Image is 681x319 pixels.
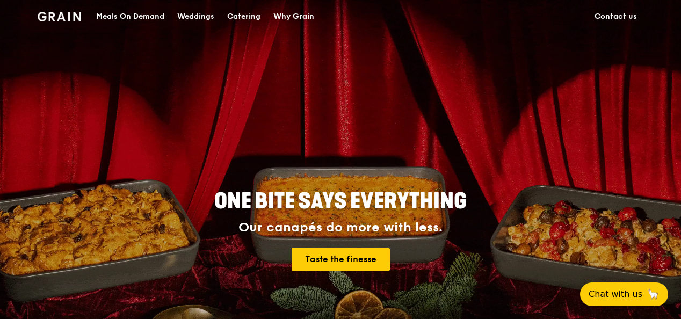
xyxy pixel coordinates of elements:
button: Chat with us🦙 [580,282,668,306]
span: ONE BITE SAYS EVERYTHING [214,189,467,214]
div: Our canapés do more with less. [147,220,534,235]
a: Weddings [171,1,221,33]
a: Contact us [588,1,643,33]
span: 🦙 [647,288,660,301]
div: Meals On Demand [96,1,164,33]
div: Weddings [177,1,214,33]
span: Chat with us [589,288,642,301]
img: Grain [38,12,81,21]
a: Why Grain [267,1,321,33]
div: Why Grain [273,1,314,33]
a: Catering [221,1,267,33]
a: Taste the finesse [292,248,390,271]
div: Catering [227,1,260,33]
